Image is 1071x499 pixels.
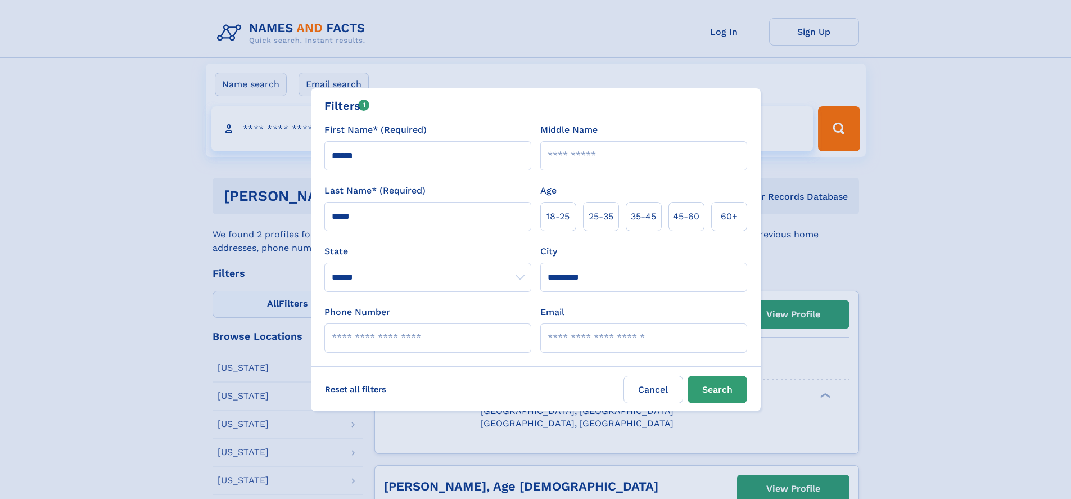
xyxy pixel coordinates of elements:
span: 60+ [721,210,738,223]
label: Age [540,184,557,197]
span: 25‑35 [589,210,613,223]
label: Last Name* (Required) [324,184,426,197]
label: State [324,245,531,258]
label: Reset all filters [318,376,394,403]
label: Phone Number [324,305,390,319]
div: Filters [324,97,370,114]
label: First Name* (Required) [324,123,427,137]
span: 18‑25 [546,210,570,223]
span: 45‑60 [673,210,699,223]
label: Email [540,305,564,319]
label: City [540,245,557,258]
label: Cancel [623,376,683,403]
label: Middle Name [540,123,598,137]
span: 35‑45 [631,210,656,223]
button: Search [688,376,747,403]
